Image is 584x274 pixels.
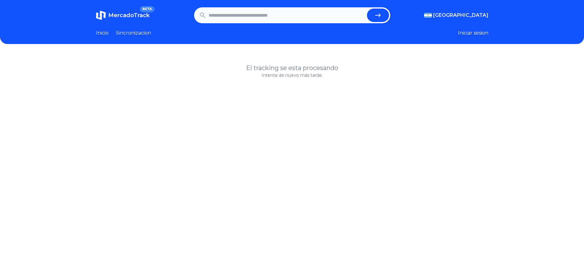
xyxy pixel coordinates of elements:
h1: El tracking se esta procesando [96,64,488,72]
p: Intenta de nuevo más tarde. [96,72,488,78]
a: Sincronizacion [116,29,151,37]
button: [GEOGRAPHIC_DATA] [424,12,488,19]
img: MercadoTrack [96,10,106,20]
span: BETA [140,6,154,12]
img: Argentina [424,13,432,18]
a: MercadoTrackBETA [96,10,150,20]
a: Inicio [96,29,109,37]
button: Iniciar sesion [458,29,488,37]
span: MercadoTrack [108,12,150,19]
span: [GEOGRAPHIC_DATA] [433,12,488,19]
